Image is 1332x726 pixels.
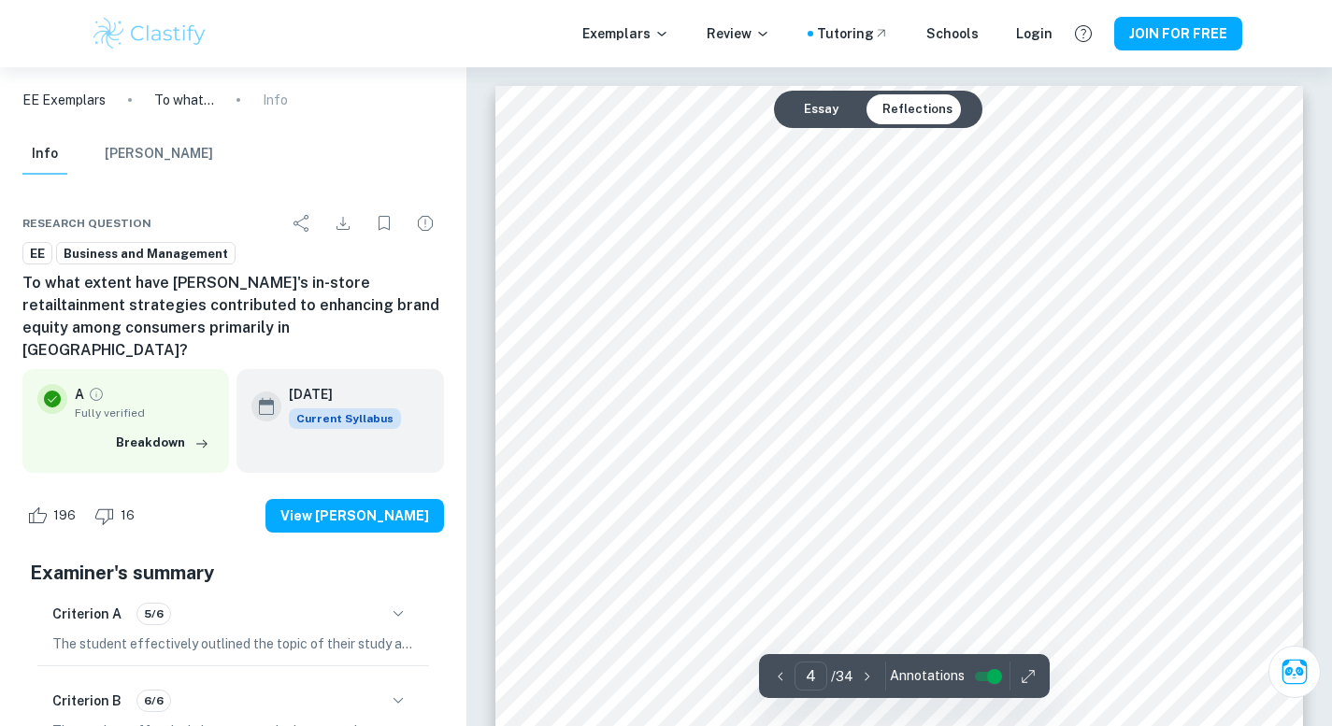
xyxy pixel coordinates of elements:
[137,605,170,622] span: 5/6
[1067,18,1099,50] button: Help and Feedback
[91,15,209,52] img: Clastify logo
[890,666,965,686] span: Annotations
[137,692,170,709] span: 6/6
[789,94,853,124] button: Essay
[22,501,86,531] div: Like
[22,215,151,232] span: Research question
[23,245,51,263] span: EE
[52,690,122,711] h6: Criterion B
[365,205,403,242] div: Bookmark
[263,90,288,110] p: Info
[22,90,106,110] a: EE Exemplars
[110,506,145,525] span: 16
[283,205,321,242] div: Share
[289,384,386,405] h6: [DATE]
[265,499,444,533] button: View [PERSON_NAME]
[582,23,669,44] p: Exemplars
[867,94,967,124] button: Reflections
[111,429,214,457] button: Breakdown
[926,23,979,44] a: Schools
[52,633,414,654] p: The student effectively outlined the topic of their study at the beginning of the essay, clearly ...
[1268,646,1321,698] button: Ask Clai
[1016,23,1053,44] a: Login
[75,384,84,405] p: A
[57,245,235,263] span: Business and Management
[707,23,770,44] p: Review
[407,205,444,242] div: Report issue
[817,23,889,44] a: Tutoring
[43,506,86,525] span: 196
[324,205,362,242] div: Download
[75,405,214,421] span: Fully verified
[22,134,67,175] button: Info
[289,408,401,429] div: This exemplar is based on the current syllabus. Feel free to refer to it for inspiration/ideas wh...
[831,666,853,687] p: / 34
[30,559,437,587] h5: Examiner's summary
[289,408,401,429] span: Current Syllabus
[52,604,122,624] h6: Criterion A
[90,501,145,531] div: Dislike
[22,272,444,362] h6: To what extent have [PERSON_NAME]'s in-store retailtainment strategies contributed to enhancing b...
[1114,17,1242,50] button: JOIN FOR FREE
[88,386,105,403] a: Grade fully verified
[22,242,52,265] a: EE
[56,242,236,265] a: Business and Management
[105,134,213,175] button: [PERSON_NAME]
[154,90,214,110] p: To what extent have [PERSON_NAME]'s in-store retailtainment strategies contributed to enhancing b...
